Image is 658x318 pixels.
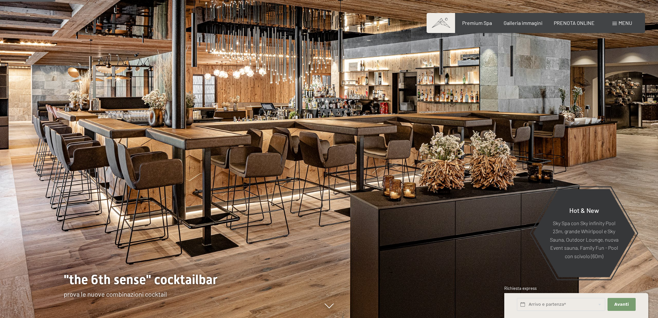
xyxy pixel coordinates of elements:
span: Menu [619,20,632,26]
span: Richiesta express [504,286,537,291]
a: Galleria immagini [504,20,542,26]
a: Premium Spa [462,20,492,26]
span: Avanti [614,302,629,307]
button: Avanti [608,298,635,311]
a: Hot & New Sky Spa con Sky infinity Pool 23m, grande Whirlpool e Sky Sauna, Outdoor Lounge, nuova ... [533,189,635,278]
a: PRENOTA ONLINE [554,20,595,26]
span: Hot & New [569,206,599,214]
p: Sky Spa con Sky infinity Pool 23m, grande Whirlpool e Sky Sauna, Outdoor Lounge, nuova Event saun... [549,219,619,260]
